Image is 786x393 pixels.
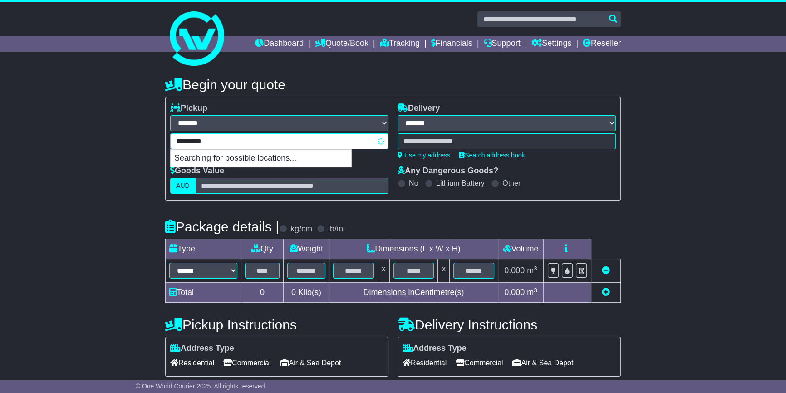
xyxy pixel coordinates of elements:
a: Add new item [602,288,610,297]
h4: Begin your quote [165,77,621,92]
label: No [409,179,418,187]
sup: 3 [534,265,537,272]
span: Commercial [223,356,270,370]
td: Dimensions (L x W x H) [329,239,498,259]
label: Goods Value [170,166,224,176]
p: Searching for possible locations... [171,150,351,167]
span: Commercial [456,356,503,370]
a: Settings [531,36,571,52]
label: Delivery [398,103,440,113]
span: 0 [291,288,296,297]
td: x [378,259,389,283]
label: lb/in [328,224,343,234]
label: Address Type [403,344,467,354]
td: 0 [241,283,284,303]
span: 0.000 [504,288,525,297]
h4: Pickup Instructions [165,317,388,332]
label: kg/cm [290,224,312,234]
td: Qty [241,239,284,259]
label: Any Dangerous Goods? [398,166,498,176]
span: Air & Sea Depot [512,356,574,370]
span: © One World Courier 2025. All rights reserved. [136,383,267,390]
td: Dimensions in Centimetre(s) [329,283,498,303]
typeahead: Please provide city [170,133,388,149]
span: m [527,266,537,275]
a: Remove this item [602,266,610,275]
span: m [527,288,537,297]
label: Pickup [170,103,207,113]
a: Support [483,36,520,52]
td: x [438,259,450,283]
a: Quote/Book [315,36,368,52]
td: Volume [498,239,543,259]
label: Other [502,179,521,187]
span: Air & Sea Depot [280,356,341,370]
label: AUD [170,178,196,194]
td: Weight [284,239,329,259]
label: Lithium Battery [436,179,485,187]
a: Reseller [583,36,621,52]
span: 0.000 [504,266,525,275]
span: Residential [403,356,447,370]
h4: Delivery Instructions [398,317,621,332]
a: Search address book [459,152,525,159]
a: Financials [431,36,472,52]
a: Tracking [380,36,420,52]
td: Kilo(s) [284,283,329,303]
td: Total [166,283,241,303]
td: Type [166,239,241,259]
span: Residential [170,356,214,370]
sup: 3 [534,287,537,294]
h4: Package details | [165,219,279,234]
a: Dashboard [255,36,304,52]
label: Address Type [170,344,234,354]
a: Use my address [398,152,450,159]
